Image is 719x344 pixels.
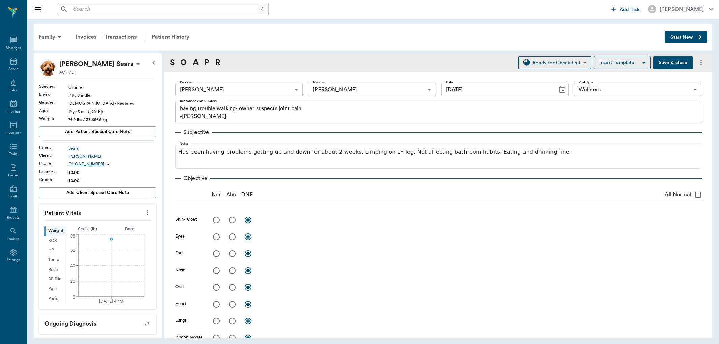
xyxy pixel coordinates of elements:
div: Tasks [9,152,18,157]
div: Ready for Check Out [533,59,580,67]
label: Provider [180,80,192,85]
label: Heart [175,301,187,307]
input: MM/DD/YYYY [441,83,553,96]
div: / [258,5,266,14]
div: Imaging [7,109,20,114]
button: Choose date, selected date is Aug 15, 2025 [556,83,569,96]
div: Messages [6,45,21,51]
a: S [170,57,175,69]
label: Lymph Nodes [175,334,203,340]
div: BCS [44,236,66,246]
div: Date [109,226,151,232]
div: Riggs Sears [59,59,134,69]
span: Add client Special Care Note [66,189,129,196]
div: BP Dia [44,275,66,284]
p: [PERSON_NAME] Sears [59,59,134,69]
button: more [695,57,707,68]
button: Close drawer [31,3,44,16]
button: Start New [665,31,707,43]
input: Search [71,5,258,14]
div: Wellness [574,83,701,96]
p: DNE [241,191,252,199]
div: Pain [44,284,66,294]
label: Oral [175,284,184,290]
div: Canine [68,84,156,90]
div: Credit : [39,177,68,183]
p: Has been having problems getting up and down for about 2 weeks. Limping on LF leg. Not affecting ... [178,148,698,156]
p: ACTIVE [59,69,74,75]
button: Add client Special Care Note [39,187,156,198]
div: [PERSON_NAME] [68,153,156,159]
button: Insert Template [594,56,651,69]
tspan: 0 [73,295,76,299]
button: more [142,207,153,218]
div: Reports [7,215,20,220]
label: Reason for Visit & History [180,99,217,103]
button: Add patient Special Care Note [39,126,156,137]
tspan: [DATE] 4PM [99,299,123,303]
div: Age : [39,107,68,114]
label: Date [446,80,453,85]
div: Weight [44,226,66,236]
div: Settings [7,258,20,263]
label: Lungs [175,317,187,323]
div: Family : [39,144,68,150]
span: Add patient Special Care Note [65,128,130,135]
div: Pitt, Brindle [68,92,156,98]
a: Invoices [71,29,100,45]
div: Staff [10,194,17,199]
a: Transactions [100,29,141,45]
label: Ears [175,250,184,256]
div: HR [44,246,66,255]
a: R [215,57,220,69]
div: Perio [44,294,66,304]
div: Score ( lb ) [66,226,109,232]
tspan: 60 [70,248,76,252]
p: Patient Vitals [39,204,156,220]
a: A [193,57,199,69]
div: Inventory [6,130,21,135]
iframe: Intercom live chat [7,321,23,337]
div: Breed : [39,91,68,97]
tspan: 20 [70,279,76,283]
button: [PERSON_NAME] [642,3,719,15]
div: Phone : [39,160,68,166]
a: P [204,57,209,69]
div: Appts [8,67,18,72]
div: $0.00 [68,178,156,184]
div: [PERSON_NAME] [660,5,704,13]
tspan: 80 [70,234,76,238]
p: Abn. [226,191,238,199]
p: Subjective [181,128,212,136]
div: Weight : [39,116,68,122]
div: Labs [10,88,17,93]
label: Nose [175,267,185,273]
div: Species : [39,83,68,89]
a: O [180,57,187,69]
button: Save & close [653,56,693,69]
div: 74.2 lbs / 33.6566 kg [68,117,156,123]
label: Notes [180,142,189,146]
div: Resp [44,265,66,275]
div: Temp [44,255,66,265]
a: Sears [68,145,156,151]
span: All Normal [665,191,691,199]
label: Assistant [313,80,327,85]
img: Profile Image [39,59,57,76]
div: Lookup [7,237,19,242]
div: [PERSON_NAME] [308,83,436,96]
div: [PERSON_NAME] [175,83,303,96]
div: Balance : [39,168,68,175]
div: [DEMOGRAPHIC_DATA] - Neutered [68,100,156,106]
div: 12 yr 5 mo ([DATE]) [68,108,156,115]
label: Eyes [175,233,184,239]
div: Client : [39,152,68,158]
button: Add Task [609,3,642,15]
a: Patient History [148,29,193,45]
div: Family [35,29,67,45]
div: $0.00 [68,169,156,176]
